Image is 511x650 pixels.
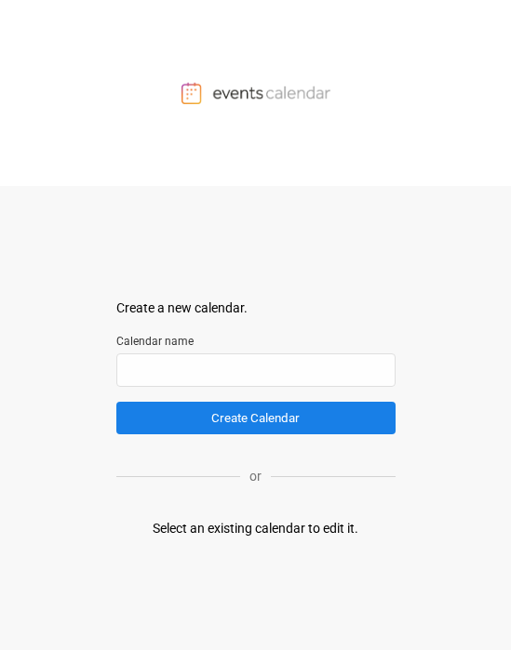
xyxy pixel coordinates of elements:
[182,82,330,104] img: Events Calendar
[240,467,271,486] p: or
[116,298,396,318] div: Create a new calendar.
[116,402,396,434] button: Create Calendar
[116,333,396,350] label: Calendar name
[153,519,358,538] div: Select an existing calendar to edit it.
